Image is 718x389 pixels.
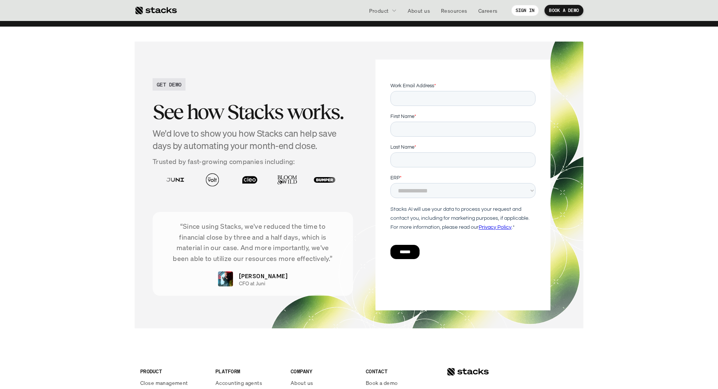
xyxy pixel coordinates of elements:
p: “Since using Stacks, we've reduced the time to financial close by three and a half days, which is... [164,221,342,264]
p: Careers [478,7,498,15]
a: About us [291,379,357,387]
p: COMPANY [291,367,357,375]
p: CONTACT [366,367,432,375]
p: About us [408,7,430,15]
p: Accounting agents [215,379,262,387]
p: [PERSON_NAME] [239,271,288,280]
a: Close management [140,379,206,387]
p: Resources [441,7,467,15]
h4: We'd love to show you how Stacks can help save days by automating your month-end close. [153,127,353,152]
a: SIGN IN [511,5,539,16]
p: SIGN IN [516,8,535,13]
h2: GET DEMO [157,80,181,88]
p: Product [369,7,389,15]
a: Accounting agents [215,379,282,387]
a: About us [403,4,435,17]
p: CFO at Juni [239,280,265,287]
a: Book a demo [366,379,432,387]
a: BOOK A DEMO [544,5,583,16]
iframe: Form 0 [390,82,536,272]
p: About us [291,379,313,387]
p: PLATFORM [215,367,282,375]
h2: See how Stacks works. [153,100,353,124]
p: Book a demo [366,379,398,387]
p: Trusted by fast-growing companies including: [153,156,353,167]
a: Resources [436,4,472,17]
p: Close management [140,379,188,387]
a: Careers [474,4,502,17]
p: PRODUCT [140,367,206,375]
p: BOOK A DEMO [549,8,579,13]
